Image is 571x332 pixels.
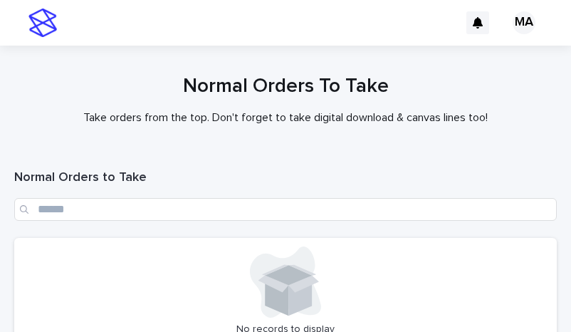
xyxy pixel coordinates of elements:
p: Take orders from the top. Don't forget to take digital download & canvas lines too! [14,111,557,125]
h1: Normal Orders To Take [14,73,557,100]
input: Search [14,198,557,221]
img: stacker-logo-s-only.png [28,9,57,37]
div: MA [513,11,535,34]
h1: Normal Orders to Take [14,170,557,187]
